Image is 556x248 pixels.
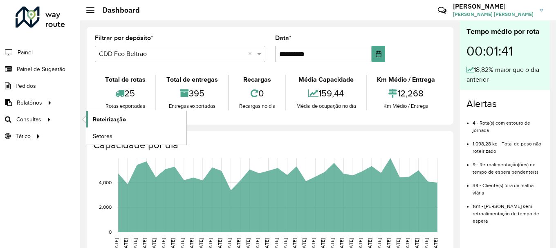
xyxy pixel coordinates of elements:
[466,65,543,85] div: 18,82% maior que o dia anterior
[473,134,543,155] li: 1.098,28 kg - Total de peso não roteirizado
[466,37,543,65] div: 00:01:41
[93,115,126,124] span: Roteirização
[94,6,140,15] h2: Dashboard
[99,205,112,210] text: 2,000
[97,75,153,85] div: Total de rotas
[16,115,41,124] span: Consultas
[473,176,543,197] li: 39 - Cliente(s) fora da malha viária
[109,229,112,235] text: 0
[433,2,451,19] a: Contato Rápido
[93,139,445,151] h4: Capacidade por dia
[95,33,153,43] label: Filtrar por depósito
[16,82,36,90] span: Pedidos
[231,85,283,102] div: 0
[466,98,543,110] h4: Alertas
[86,111,186,127] a: Roteirização
[93,132,112,141] span: Setores
[18,48,33,57] span: Painel
[453,2,534,10] h3: [PERSON_NAME]
[288,85,364,102] div: 159,44
[473,113,543,134] li: 4 - Rota(s) com estouro de jornada
[372,46,385,62] button: Choose Date
[473,197,543,225] li: 1611 - [PERSON_NAME] sem retroalimentação de tempo de espera
[369,75,443,85] div: Km Médio / Entrega
[16,132,31,141] span: Tático
[231,102,283,110] div: Recargas no dia
[275,33,291,43] label: Data
[99,180,112,185] text: 4,000
[466,26,543,37] div: Tempo médio por rota
[158,102,226,110] div: Entregas exportadas
[97,85,153,102] div: 25
[17,65,65,74] span: Painel de Sugestão
[288,102,364,110] div: Média de ocupação no dia
[231,75,283,85] div: Recargas
[369,102,443,110] div: Km Médio / Entrega
[17,98,42,107] span: Relatórios
[158,85,226,102] div: 395
[453,11,534,18] span: [PERSON_NAME] [PERSON_NAME]
[248,49,255,59] span: Clear all
[86,128,186,144] a: Setores
[288,75,364,85] div: Média Capacidade
[369,85,443,102] div: 12,268
[158,75,226,85] div: Total de entregas
[473,155,543,176] li: 9 - Retroalimentação(ões) de tempo de espera pendente(s)
[97,102,153,110] div: Rotas exportadas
